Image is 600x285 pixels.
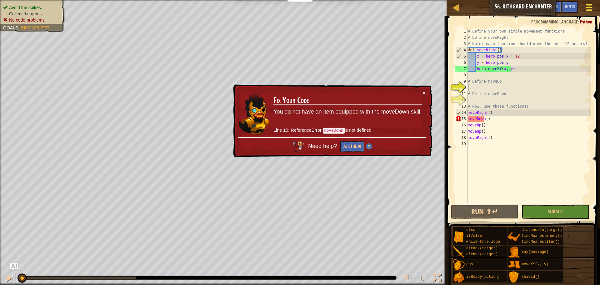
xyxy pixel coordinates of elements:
[9,11,43,16] span: Collect the gems.
[455,78,468,84] div: 9
[580,19,592,25] span: Python
[455,66,468,72] div: 7
[3,11,60,17] li: Collect the gems.
[273,127,422,134] p: Line 15: ReferenceError: is not defined.
[508,259,520,271] img: portrait.png
[466,252,498,257] span: cleave(target)
[451,205,518,219] button: Run ⇧↵
[273,96,422,105] h3: Fix Your Code
[455,59,468,66] div: 6
[3,272,16,285] button: Ctrl + P: Pause
[10,263,18,271] button: Ask AI
[565,3,575,9] span: Hints
[508,246,520,258] img: portrait.png
[548,208,563,215] span: Submit
[453,246,465,258] img: portrait.png
[466,246,498,251] span: attack(target)
[508,271,520,283] img: portrait.png
[466,262,473,267] span: pos
[18,25,21,30] span: :
[308,143,338,149] span: Need help?
[455,103,468,109] div: 13
[340,141,364,152] button: Ask the AI
[455,116,468,122] div: 15
[3,4,60,11] li: Avoid the spikes.
[455,91,468,97] div: 11
[466,240,500,244] span: while-true loop
[292,141,304,152] img: AI
[453,259,465,271] img: portrait.png
[466,234,482,238] span: if/else
[522,228,562,232] span: distanceTo(target)
[545,1,562,13] button: Ask AI
[21,25,49,30] span: Incomplete
[431,272,443,285] button: Toggle fullscreen
[422,89,426,96] button: ×
[323,128,345,134] code: moveDown
[522,240,560,244] span: findNearestItem()
[419,273,425,282] span: ♫
[466,228,475,232] span: else
[522,250,548,254] span: say(message)
[366,143,372,150] img: Hint
[455,72,468,78] div: 8
[455,141,468,147] div: 19
[522,275,540,279] span: shield()
[453,271,465,283] img: portrait.png
[9,5,42,10] span: Avoid the spikes.
[466,275,500,279] span: isReady(action)
[578,19,580,25] span: :
[455,135,468,141] div: 18
[455,28,468,34] div: 1
[455,34,468,41] div: 2
[3,25,18,30] span: Goals
[455,84,468,91] div: 10
[548,3,558,9] span: Ask AI
[531,19,578,25] span: Programming language
[3,17,60,23] li: No code problems.
[456,47,468,53] div: 4
[508,231,520,243] img: portrait.png
[522,205,589,219] button: Submit
[273,108,422,116] p: You do not have an item equipped with the moveDown skill.
[456,53,468,59] div: 5
[453,231,465,243] img: portrait.png
[455,97,468,103] div: 12
[402,272,414,285] button: Adjust volume
[522,234,562,238] span: findNearestEnemy()
[455,122,468,128] div: 16
[455,128,468,135] div: 17
[522,262,548,267] span: moveXY(x, y)
[581,1,597,16] button: Show game menu
[456,109,468,116] div: 14
[417,272,428,285] button: ♫
[238,92,270,135] img: duck_ritic.png
[455,41,468,47] div: 3
[9,18,46,23] span: No code problems.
